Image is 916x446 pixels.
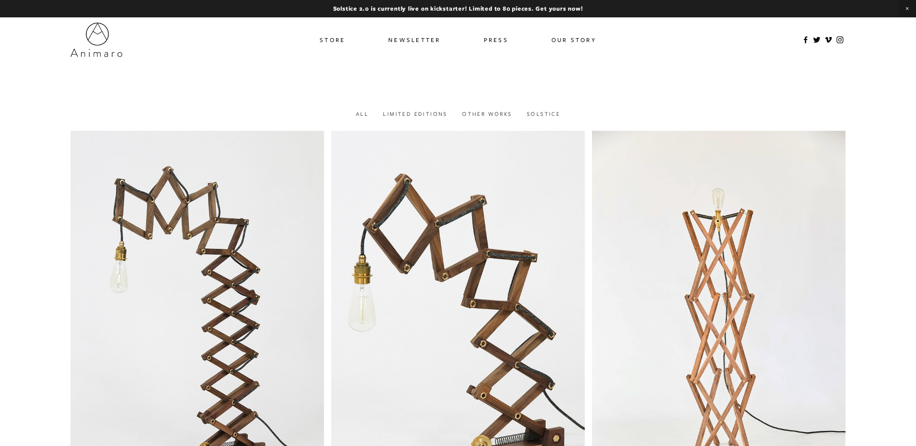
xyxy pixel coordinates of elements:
[551,33,596,47] a: Our Story
[383,110,447,117] a: Limited Editions
[70,23,122,57] img: Animaro
[320,33,345,47] a: Store
[388,33,441,47] a: Newsletter
[356,110,368,117] a: All
[484,33,508,47] a: Press
[527,110,560,117] a: Solstice
[462,110,512,117] a: Other works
